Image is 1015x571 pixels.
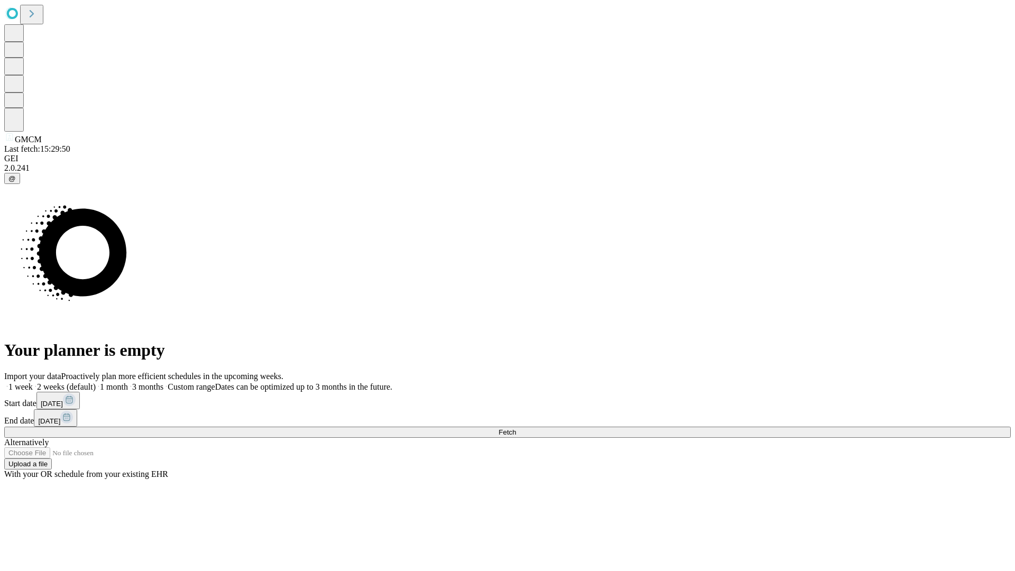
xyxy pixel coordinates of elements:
[4,163,1011,173] div: 2.0.241
[36,392,80,409] button: [DATE]
[168,382,215,391] span: Custom range
[34,409,77,427] button: [DATE]
[4,392,1011,409] div: Start date
[15,135,42,144] span: GMCM
[4,154,1011,163] div: GEI
[8,174,16,182] span: @
[4,438,49,447] span: Alternatively
[4,469,168,478] span: With your OR schedule from your existing EHR
[4,340,1011,360] h1: Your planner is empty
[499,428,516,436] span: Fetch
[4,144,70,153] span: Last fetch: 15:29:50
[41,400,63,408] span: [DATE]
[4,427,1011,438] button: Fetch
[132,382,163,391] span: 3 months
[100,382,128,391] span: 1 month
[4,409,1011,427] div: End date
[4,372,61,381] span: Import your data
[215,382,392,391] span: Dates can be optimized up to 3 months in the future.
[61,372,283,381] span: Proactively plan more efficient schedules in the upcoming weeks.
[4,173,20,184] button: @
[4,458,52,469] button: Upload a file
[8,382,33,391] span: 1 week
[38,417,60,425] span: [DATE]
[37,382,96,391] span: 2 weeks (default)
